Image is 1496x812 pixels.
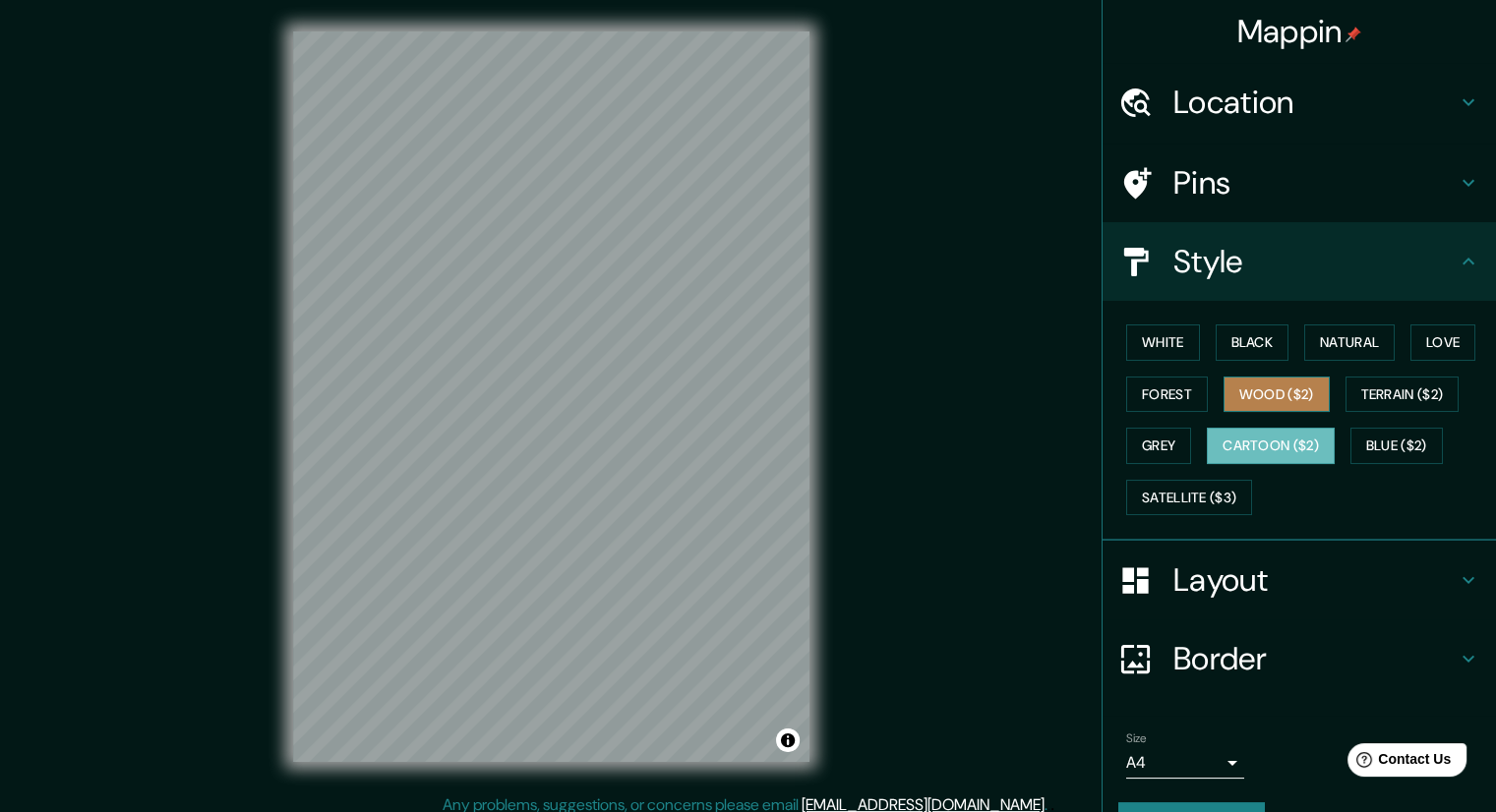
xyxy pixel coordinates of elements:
button: Forest [1126,377,1208,413]
canvas: Map [293,31,809,762]
button: Satellite ($3) [1126,480,1252,516]
button: Toggle attribution [776,728,800,752]
button: White [1126,324,1200,361]
div: Location [1103,63,1496,142]
button: Cartoon ($2) [1207,428,1335,464]
h4: Pins [1173,163,1457,203]
iframe: Help widget launcher [1321,735,1474,790]
button: Wood ($2) [1224,377,1330,413]
button: Terrain ($2) [1346,377,1460,413]
div: A4 [1126,747,1244,779]
div: Pins [1103,144,1496,222]
button: Black [1216,324,1289,361]
label: Size [1126,730,1147,747]
h4: Mappin [1237,12,1362,51]
h4: Border [1173,639,1457,678]
div: Style [1103,222,1496,301]
h4: Layout [1173,560,1457,600]
button: Grey [1126,428,1191,464]
button: Love [1410,324,1475,361]
h4: Style [1173,242,1457,281]
button: Natural [1304,324,1395,361]
div: Layout [1103,541,1496,619]
button: Blue ($2) [1350,428,1443,464]
img: pin-icon.png [1346,27,1361,42]
div: Border [1103,619,1496,698]
h4: Location [1173,83,1457,122]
